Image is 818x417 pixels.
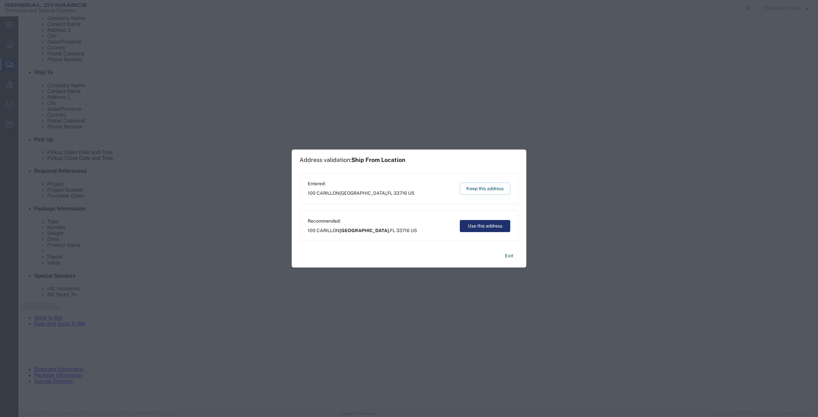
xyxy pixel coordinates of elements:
[340,228,389,233] span: [GEOGRAPHIC_DATA]
[387,190,393,196] span: FL
[351,156,405,163] span: Ship From Location
[308,218,417,225] span: Recommended:
[396,228,410,233] span: 33716
[308,180,414,187] span: Entered:
[411,228,417,233] span: US
[340,190,386,196] span: [GEOGRAPHIC_DATA]
[500,250,518,262] button: Exit
[408,190,414,196] span: US
[390,228,395,233] span: FL
[308,227,417,234] span: 100 CARILLON ,
[300,156,405,164] h1: Address validation:
[394,190,407,196] span: 33716
[308,190,414,197] span: 100 CARILLON ,
[460,220,510,232] button: Use this address
[460,183,510,195] button: Keep this address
